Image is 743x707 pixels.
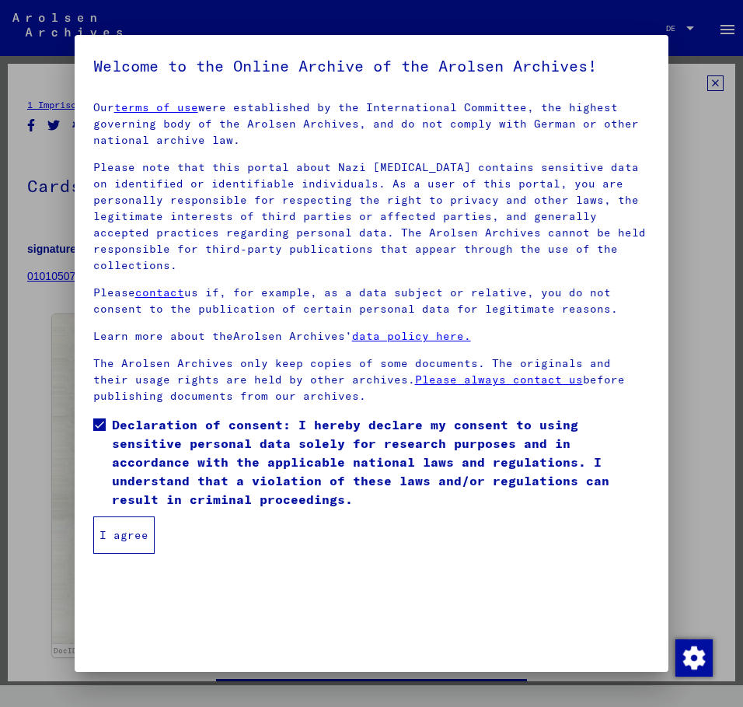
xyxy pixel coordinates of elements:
[93,285,618,316] font: us if, for example, as a data subject or relative, you do not consent to the publication of certa...
[93,285,135,299] font: Please
[415,373,583,387] a: Please always contact us
[93,56,597,75] font: Welcome to the Online Archive of the Arolsen Archives!
[93,160,646,272] font: Please note that this portal about Nazi [MEDICAL_DATA] contains sensitive data on identified or i...
[352,329,471,343] a: data policy here.
[135,285,184,299] a: contact
[93,100,639,147] font: were established by the International Committee, the highest governing body of the Arolsen Archiv...
[93,516,155,554] button: I agree
[93,329,233,343] font: Learn more about the
[93,100,114,114] font: Our
[233,329,352,343] font: Arolsen Archives’
[99,528,148,542] font: I agree
[675,639,713,677] img: Change consent
[112,417,609,507] font: Declaration of consent: I hereby declare my consent to using sensitive personal data solely for r...
[93,356,611,387] font: The Arolsen Archives only keep copies of some documents. The originals and their usage rights are...
[114,100,198,114] a: terms of use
